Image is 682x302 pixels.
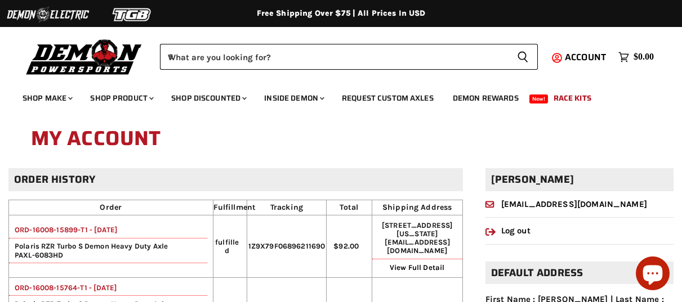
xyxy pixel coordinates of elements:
h1: My Account [31,121,651,157]
ul: Main menu [14,82,651,110]
a: Shop Make [14,87,79,110]
td: [STREET_ADDRESS][US_STATE] [372,215,462,278]
button: Search [508,44,538,70]
input: When autocomplete results are available use up and down arrows to review and enter to select [160,44,508,70]
span: New! [529,94,549,103]
a: Request Custom Axles [333,87,442,110]
h2: Order history [8,168,463,191]
h2: [PERSON_NAME] [485,168,674,191]
img: TGB Logo 2 [90,4,175,25]
th: Fulfillment [213,200,247,215]
span: [EMAIL_ADDRESS][DOMAIN_NAME] [385,238,450,255]
img: Demon Powersports [23,37,146,76]
a: [EMAIL_ADDRESS][DOMAIN_NAME] [485,199,647,209]
span: Polaris RZR Turbo S Demon Heavy Duty Axle [9,242,207,250]
img: Demon Electric Logo 2 [6,4,90,25]
a: Shop Discounted [163,87,253,110]
th: Order [9,200,213,215]
a: Demon Rewards [444,87,527,110]
span: Account [565,50,606,64]
a: Inside Demon [256,87,331,110]
th: Tracking [247,200,326,215]
a: View Full Detail [390,263,444,272]
form: Product [160,44,538,70]
a: Account [560,52,613,62]
span: $0.00 [634,52,654,62]
th: Total [327,200,372,215]
a: ORD-16008-15764-T1 - [DATE] [9,283,117,292]
td: 1Z9X79F06896211690 [247,215,326,278]
span: PAXL-6083HD [9,251,64,259]
a: Log out [485,226,531,236]
span: $92.00 [333,242,359,250]
a: Shop Product [82,87,161,110]
h2: Default address [485,262,674,285]
a: Race Kits [545,87,600,110]
td: fulfilled [213,215,247,278]
inbox-online-store-chat: Shopify online store chat [632,256,673,293]
th: Shipping Address [372,200,462,215]
a: $0.00 [613,49,659,65]
a: ORD-16008-15899-T1 - [DATE] [9,226,117,234]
